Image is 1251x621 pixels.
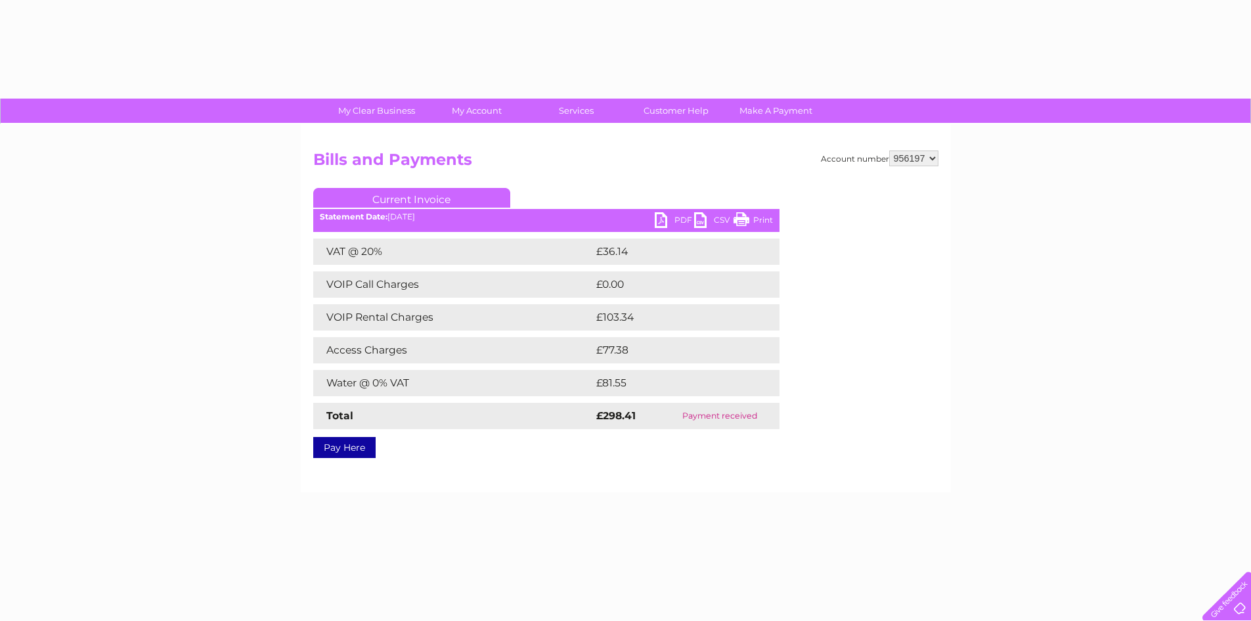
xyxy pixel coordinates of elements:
td: VAT @ 20% [313,239,593,265]
div: Account number [821,150,938,166]
a: CSV [694,212,734,231]
a: Print [734,212,773,231]
a: My Account [422,99,531,123]
a: Pay Here [313,437,376,458]
td: £0.00 [593,271,749,298]
a: Services [522,99,630,123]
a: Current Invoice [313,188,510,208]
strong: Total [326,409,353,422]
td: Payment received [660,403,779,429]
td: £103.34 [593,304,755,331]
td: VOIP Rental Charges [313,304,593,331]
a: Make A Payment [722,99,830,123]
td: Access Charges [313,337,593,363]
div: [DATE] [313,212,779,221]
td: £36.14 [593,239,752,265]
b: Statement Date: [320,212,387,221]
h2: Bills and Payments [313,150,938,175]
td: £77.38 [593,337,753,363]
td: VOIP Call Charges [313,271,593,298]
a: Customer Help [622,99,730,123]
a: My Clear Business [322,99,431,123]
strong: £298.41 [596,409,636,422]
a: PDF [655,212,694,231]
td: Water @ 0% VAT [313,370,593,396]
td: £81.55 [593,370,751,396]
